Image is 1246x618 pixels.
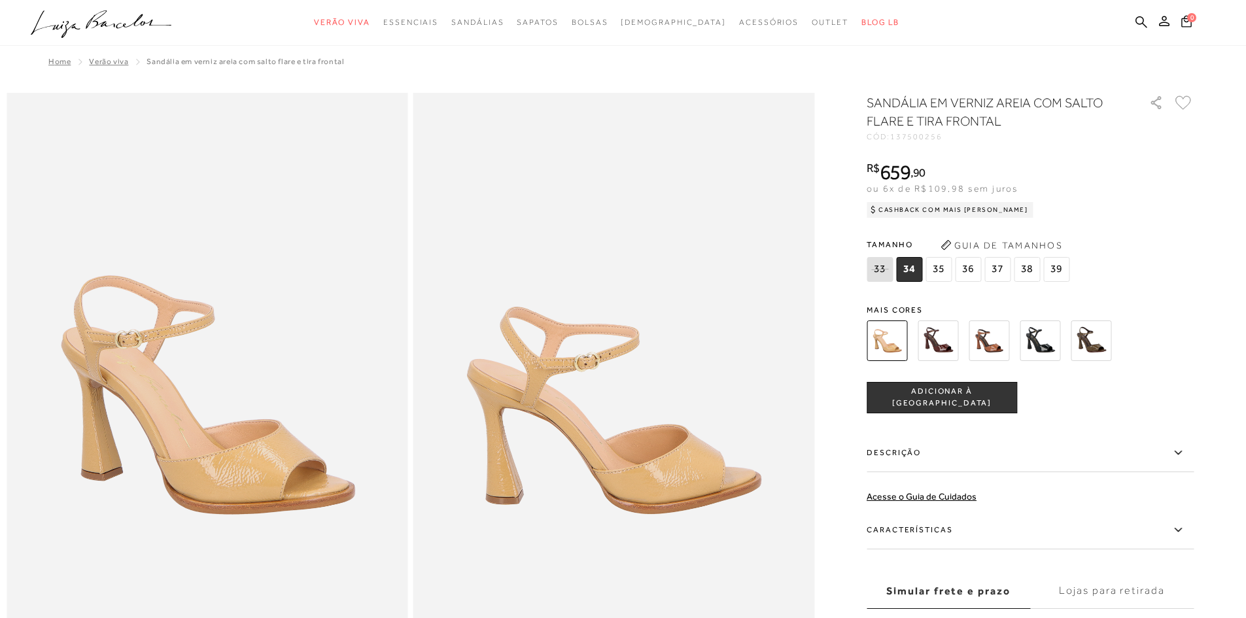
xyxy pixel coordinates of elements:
[867,320,907,361] img: SANDÁLIA EM VERNIZ AREIA COM SALTO FLARE E TIRA FRONTAL
[918,320,958,361] img: SANDÁLIA PEEP TOE EM VERNIZ CAFÉ E SALTO ALTO
[314,10,370,35] a: categoryNavScreenReaderText
[621,18,726,27] span: [DEMOGRAPHIC_DATA]
[867,386,1016,409] span: ADICIONAR À [GEOGRAPHIC_DATA]
[861,18,899,27] span: BLOG LB
[572,10,608,35] a: categoryNavScreenReaderText
[910,167,926,179] i: ,
[867,306,1194,314] span: Mais cores
[969,320,1009,361] img: SANDÁLIA PEEP TOE EM VERNIZ CARAMELO DE SALTO ALTO
[812,10,848,35] a: categoryNavScreenReaderText
[572,18,608,27] span: Bolsas
[739,18,799,27] span: Acessórios
[1071,320,1111,361] img: SANDÁLIA PEEP TOE EM VERNIZ VERDE TOMILHO E SALTO ALTO
[517,10,558,35] a: categoryNavScreenReaderText
[812,18,848,27] span: Outlet
[890,132,943,141] span: 137500256
[451,18,504,27] span: Sandálias
[880,160,910,184] span: 659
[383,18,438,27] span: Essenciais
[147,57,344,66] span: SANDÁLIA EM VERNIZ AREIA COM SALTO FLARE E TIRA FRONTAL
[867,382,1017,413] button: ADICIONAR À [GEOGRAPHIC_DATA]
[867,491,977,502] a: Acesse o Guia de Cuidados
[867,162,880,174] i: R$
[621,10,726,35] a: noSubCategoriesText
[1177,14,1196,32] button: 0
[1030,574,1194,609] label: Lojas para retirada
[89,57,128,66] a: Verão Viva
[867,511,1194,549] label: Características
[926,257,952,282] span: 35
[984,257,1011,282] span: 37
[867,574,1030,609] label: Simular frete e prazo
[1187,13,1196,22] span: 0
[739,10,799,35] a: categoryNavScreenReaderText
[896,257,922,282] span: 34
[913,165,926,179] span: 90
[861,10,899,35] a: BLOG LB
[451,10,504,35] a: categoryNavScreenReaderText
[48,57,71,66] a: Home
[867,202,1033,218] div: Cashback com Mais [PERSON_NAME]
[314,18,370,27] span: Verão Viva
[936,235,1067,256] button: Guia de Tamanhos
[383,10,438,35] a: categoryNavScreenReaderText
[867,133,1128,141] div: CÓD:
[867,183,1018,194] span: ou 6x de R$109,98 sem juros
[867,257,893,282] span: 33
[1020,320,1060,361] img: SANDÁLIA PEEP TOE EM VERNIZ PRETO E SALTO ALTO
[1043,257,1069,282] span: 39
[1014,257,1040,282] span: 38
[517,18,558,27] span: Sapatos
[955,257,981,282] span: 36
[867,94,1112,130] h1: SANDÁLIA EM VERNIZ AREIA COM SALTO FLARE E TIRA FRONTAL
[867,235,1073,254] span: Tamanho
[867,434,1194,472] label: Descrição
